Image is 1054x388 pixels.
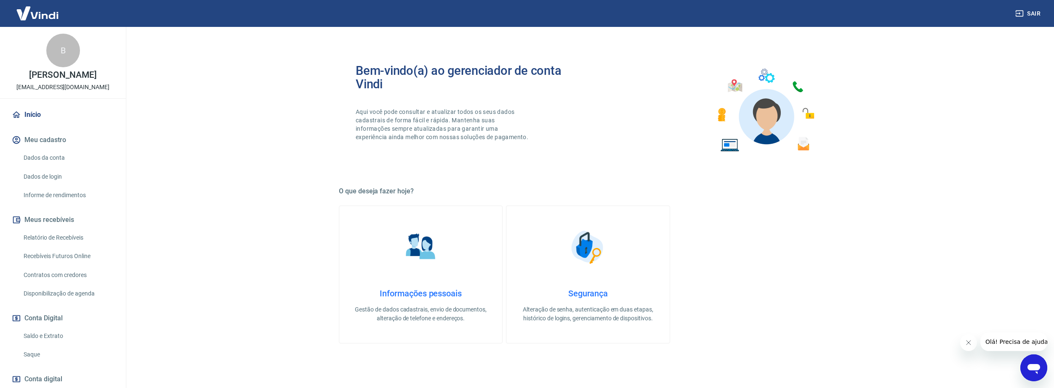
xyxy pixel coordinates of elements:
[20,187,116,204] a: Informe de rendimentos
[710,64,820,157] img: Imagem de um avatar masculino com diversos icones exemplificando as funcionalidades do gerenciado...
[46,34,80,67] div: B
[24,373,62,385] span: Conta digital
[5,6,71,13] span: Olá! Precisa de ajuda?
[980,333,1047,351] iframe: Message from company
[339,187,837,195] h5: O que deseja fazer hoje?
[520,305,656,323] p: Alteração de senha, autenticação em duas etapas, histórico de logins, gerenciamento de dispositivos.
[20,248,116,265] a: Recebíveis Futuros Online
[356,108,530,141] p: Aqui você pode consultar e atualizar todos os seus dados cadastrais de forma fácil e rápida. Mant...
[1014,6,1044,21] button: Sair
[20,229,116,246] a: Relatório de Recebíveis
[339,206,503,343] a: Informações pessoaisInformações pessoaisGestão de dados cadastrais, envio de documentos, alteraçã...
[10,309,116,327] button: Conta Digital
[10,131,116,149] button: Meu cadastro
[353,305,489,323] p: Gestão de dados cadastrais, envio de documentos, alteração de telefone e endereços.
[567,226,609,268] img: Segurança
[20,168,116,185] a: Dados de login
[10,211,116,229] button: Meus recebíveis
[520,288,656,298] h4: Segurança
[29,71,96,79] p: [PERSON_NAME]
[1020,354,1047,381] iframe: Button to launch messaging window
[960,334,977,351] iframe: Close message
[353,288,489,298] h4: Informações pessoais
[20,346,116,363] a: Saque
[400,226,442,268] img: Informações pessoais
[506,206,670,343] a: SegurançaSegurançaAlteração de senha, autenticação em duas etapas, histórico de logins, gerenciam...
[20,285,116,302] a: Disponibilização de agenda
[20,327,116,345] a: Saldo e Extrato
[356,64,588,91] h2: Bem-vindo(a) ao gerenciador de conta Vindi
[10,0,65,26] img: Vindi
[20,149,116,166] a: Dados da conta
[10,106,116,124] a: Início
[16,83,109,92] p: [EMAIL_ADDRESS][DOMAIN_NAME]
[20,267,116,284] a: Contratos com credores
